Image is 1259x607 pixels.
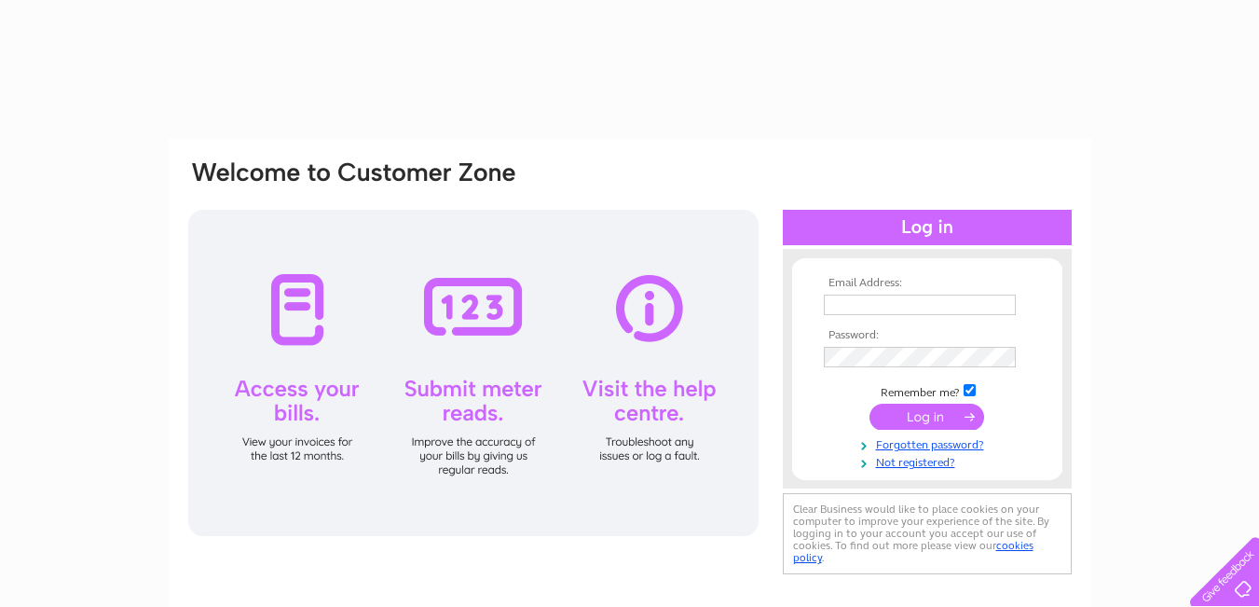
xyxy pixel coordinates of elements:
[819,329,1035,342] th: Password:
[824,452,1035,470] a: Not registered?
[869,404,984,430] input: Submit
[824,435,1035,452] a: Forgotten password?
[819,381,1035,400] td: Remember me?
[819,277,1035,290] th: Email Address:
[793,539,1033,564] a: cookies policy
[783,493,1072,574] div: Clear Business would like to place cookies on your computer to improve your experience of the sit...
